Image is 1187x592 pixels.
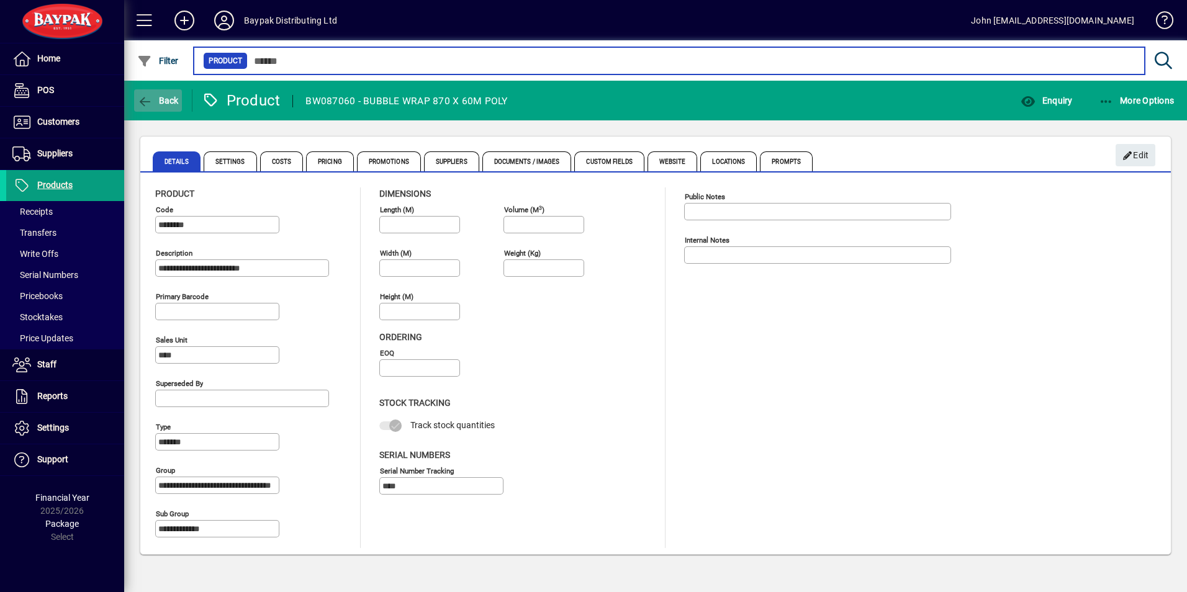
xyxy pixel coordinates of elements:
[1021,96,1072,105] span: Enquiry
[6,307,124,328] a: Stocktakes
[156,509,189,518] mat-label: Sub group
[379,189,431,199] span: Dimensions
[504,205,544,214] mat-label: Volume (m )
[1147,2,1171,43] a: Knowledge Base
[539,204,542,210] sup: 3
[504,249,541,258] mat-label: Weight (Kg)
[6,413,124,444] a: Settings
[410,420,495,430] span: Track stock quantities
[12,228,56,238] span: Transfers
[165,9,204,32] button: Add
[12,333,73,343] span: Price Updates
[6,285,124,307] a: Pricebooks
[648,151,698,171] span: Website
[35,493,89,503] span: Financial Year
[760,151,813,171] span: Prompts
[424,151,479,171] span: Suppliers
[6,328,124,349] a: Price Updates
[306,151,354,171] span: Pricing
[137,96,179,105] span: Back
[6,264,124,285] a: Serial Numbers
[1122,145,1149,166] span: Edit
[156,466,175,475] mat-label: Group
[1116,144,1155,166] button: Edit
[380,292,413,301] mat-label: Height (m)
[6,138,124,169] a: Suppliers
[1018,89,1075,112] button: Enquiry
[12,291,63,301] span: Pricebooks
[124,89,192,112] app-page-header-button: Back
[482,151,572,171] span: Documents / Images
[357,151,421,171] span: Promotions
[379,332,422,342] span: Ordering
[12,249,58,259] span: Write Offs
[153,151,201,171] span: Details
[380,466,454,475] mat-label: Serial Number tracking
[37,180,73,190] span: Products
[37,423,69,433] span: Settings
[380,249,412,258] mat-label: Width (m)
[305,91,507,111] div: BW087060 - BUBBLE WRAP 870 X 60M POLY
[380,205,414,214] mat-label: Length (m)
[1099,96,1175,105] span: More Options
[244,11,337,30] div: Baypak Distributing Ltd
[37,359,56,369] span: Staff
[37,117,79,127] span: Customers
[204,9,244,32] button: Profile
[156,336,187,344] mat-label: Sales unit
[6,43,124,74] a: Home
[156,292,209,301] mat-label: Primary barcode
[209,55,242,67] span: Product
[156,379,203,388] mat-label: Superseded by
[202,91,281,110] div: Product
[37,391,68,401] span: Reports
[685,192,725,201] mat-label: Public Notes
[37,85,54,95] span: POS
[685,236,729,244] mat-label: Internal Notes
[134,50,182,72] button: Filter
[1096,89,1178,112] button: More Options
[6,201,124,222] a: Receipts
[6,243,124,264] a: Write Offs
[12,207,53,217] span: Receipts
[37,148,73,158] span: Suppliers
[37,454,68,464] span: Support
[155,189,194,199] span: Product
[6,107,124,138] a: Customers
[12,270,78,280] span: Serial Numbers
[6,349,124,380] a: Staff
[6,381,124,412] a: Reports
[156,423,171,431] mat-label: Type
[379,398,451,408] span: Stock Tracking
[380,349,394,357] mat-label: EOQ
[574,151,644,171] span: Custom Fields
[156,205,173,214] mat-label: Code
[37,53,60,63] span: Home
[137,56,179,66] span: Filter
[6,444,124,475] a: Support
[260,151,304,171] span: Costs
[204,151,257,171] span: Settings
[971,11,1134,30] div: John [EMAIL_ADDRESS][DOMAIN_NAME]
[12,312,63,322] span: Stocktakes
[134,89,182,112] button: Back
[6,222,124,243] a: Transfers
[700,151,757,171] span: Locations
[45,519,79,529] span: Package
[379,450,450,460] span: Serial Numbers
[6,75,124,106] a: POS
[156,249,192,258] mat-label: Description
